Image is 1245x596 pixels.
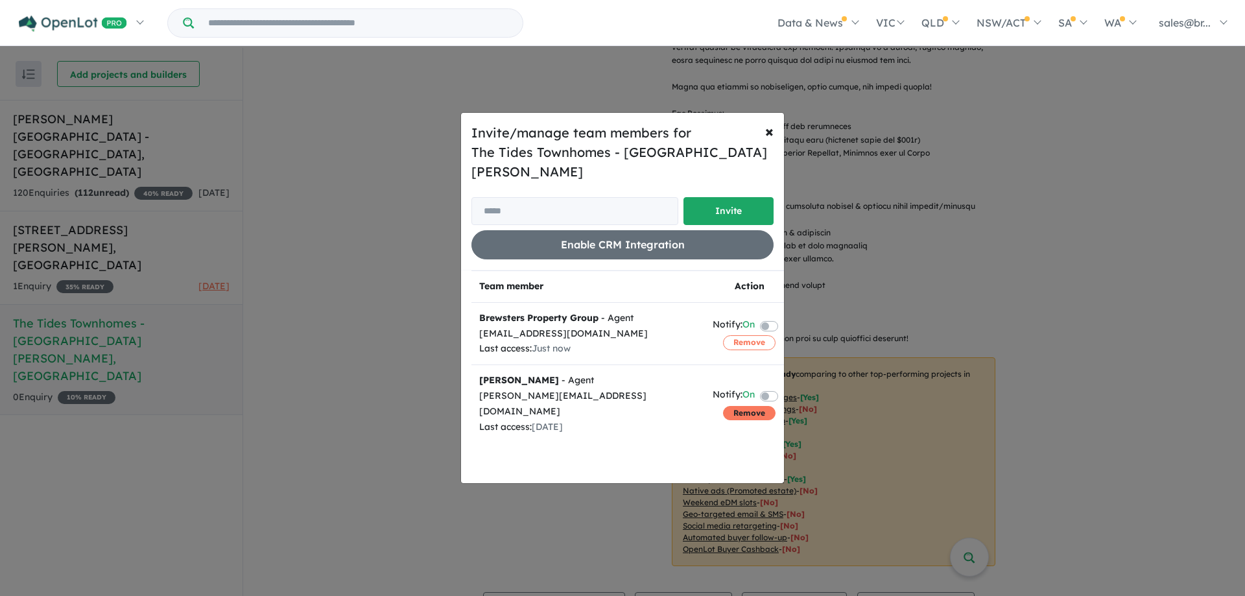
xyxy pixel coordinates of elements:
[479,312,599,324] strong: Brewsters Property Group
[196,9,520,37] input: Try estate name, suburb, builder or developer
[742,317,755,335] span: On
[471,123,774,182] h5: Invite/manage team members for The Tides Townhomes - [GEOGRAPHIC_DATA][PERSON_NAME]
[479,326,697,342] div: [EMAIL_ADDRESS][DOMAIN_NAME]
[705,271,794,303] th: Action
[479,388,697,420] div: [PERSON_NAME][EMAIL_ADDRESS][DOMAIN_NAME]
[713,317,755,335] div: Notify:
[479,420,697,435] div: Last access:
[742,387,755,405] span: On
[723,406,776,420] button: Remove
[532,342,571,354] span: Just now
[479,373,697,388] div: - Agent
[1159,16,1211,29] span: sales@br...
[471,271,705,303] th: Team member
[479,311,697,326] div: - Agent
[713,387,755,405] div: Notify:
[723,335,776,350] button: Remove
[479,374,559,386] strong: [PERSON_NAME]
[765,121,774,141] span: ×
[19,16,127,32] img: Openlot PRO Logo White
[683,197,774,225] button: Invite
[471,230,774,259] button: Enable CRM Integration
[532,421,563,433] span: [DATE]
[479,341,697,357] div: Last access:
